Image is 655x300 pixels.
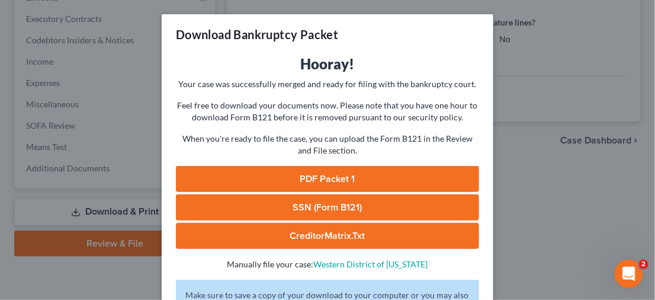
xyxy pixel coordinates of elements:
[176,223,479,249] a: CreditorMatrix.txt
[639,260,648,269] span: 2
[176,133,479,157] p: When you're ready to file the case, you can upload the Form B121 in the Review and File section.
[176,194,479,221] a: SSN (Form B121)
[176,26,338,43] h3: Download Bankruptcy Packet
[176,258,479,270] p: Manually file your case:
[615,260,643,288] iframe: Intercom live chat
[176,78,479,90] p: Your case was successfully merged and ready for filing with the bankruptcy court.
[314,259,428,269] a: Western District of [US_STATE]
[176,166,479,192] a: PDF Packet 1
[176,55,479,74] h3: Hooray!
[176,100,479,123] p: Feel free to download your documents now. Please note that you have one hour to download Form B12...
